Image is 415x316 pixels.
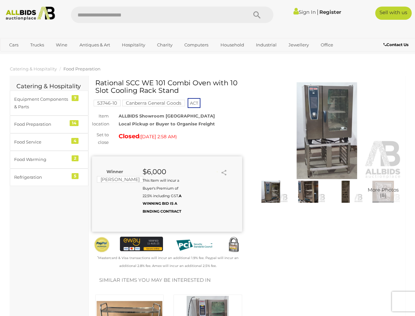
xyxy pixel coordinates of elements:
[252,82,402,179] img: Rational SCC WE 101 Combi Oven with 10 Slot Cooling Rack Stand
[293,9,316,15] a: Sign In
[5,50,27,61] a: Sports
[26,39,48,50] a: Trucks
[120,237,163,251] img: eWAY Payment Gateway
[317,8,318,15] span: |
[119,113,215,118] strong: ALLBIDS Showroom [GEOGRAPHIC_DATA]
[291,181,325,203] img: Rational SCC WE 101 Combi Oven with 10 Slot Cooling Rack Stand
[99,277,395,283] h2: Similar items you may be interested in
[143,194,181,214] b: A WINNING BID IS A BINDING CONTRACT
[366,181,400,203] img: Rational SCC WE 101 Combi Oven with 10 Slot Cooling Rack Stand
[143,178,181,214] small: This Item will incur a Buyer's Premium of 22.5% including GST.
[72,95,79,101] div: 7
[10,116,88,133] a: Food Preparation 14
[173,237,216,254] img: PCI DSS compliant
[383,42,408,47] b: Contact Us
[143,168,166,176] strong: $6,000
[14,95,68,111] div: Equipment Components & Parts
[97,176,143,183] mark: [PERSON_NAME]
[52,39,72,50] a: Wine
[63,66,101,71] a: Food Preparation
[72,155,79,161] div: 2
[375,7,412,20] a: Sell with us
[87,112,114,128] div: Item location
[10,66,57,71] a: Catering & Hospitality
[319,9,341,15] a: Register
[5,39,23,50] a: Cars
[106,169,123,174] b: Winner
[316,39,337,50] a: Office
[70,120,79,126] div: 14
[94,100,121,106] a: 53746-10
[119,133,139,140] strong: Closed
[180,39,213,50] a: Computers
[141,134,175,140] span: [DATE] 2:58 AM
[188,98,200,108] span: ACT
[10,169,88,186] a: Refrigeration 5
[252,39,281,50] a: Industrial
[254,181,288,203] img: Rational SCC WE 101 Combi Oven with 10 Slot Cooling Rack Stand
[284,39,313,50] a: Jewellery
[383,41,410,48] a: Contact Us
[118,39,150,50] a: Hospitality
[14,156,68,163] div: Food Warming
[14,138,68,146] div: Food Service
[122,100,185,106] a: Canberra General Goods
[10,133,88,151] a: Food Service 4
[75,39,114,50] a: Antiques & Art
[16,83,82,90] h2: Catering & Hospitality
[10,91,88,116] a: Equipment Components & Parts 7
[10,151,88,168] a: Food Warming 2
[97,256,239,268] small: Mastercard & Visa transactions will incur an additional 1.9% fee. Paypal will incur an additional...
[216,39,248,50] a: Household
[139,134,177,139] span: ( )
[119,121,215,126] strong: Local Pickup or Buyer to Organise Freight
[211,169,218,175] li: Watch this item
[14,120,68,128] div: Food Preparation
[368,187,399,198] span: More Photos (8)
[14,173,68,181] div: Refrigeration
[72,173,79,179] div: 5
[94,237,110,253] img: Official PayPal Seal
[225,237,242,253] img: Secured by Rapid SSL
[241,7,273,23] button: Search
[71,138,79,144] div: 4
[153,39,177,50] a: Charity
[366,181,400,203] a: More Photos(8)
[3,7,58,20] img: Allbids.com.au
[95,79,241,94] h1: Rational SCC WE 101 Combi Oven with 10 Slot Cooling Rack Stand
[30,50,85,61] a: [GEOGRAPHIC_DATA]
[329,181,363,203] img: Rational SCC WE 101 Combi Oven with 10 Slot Cooling Rack Stand
[87,131,114,146] div: Set to close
